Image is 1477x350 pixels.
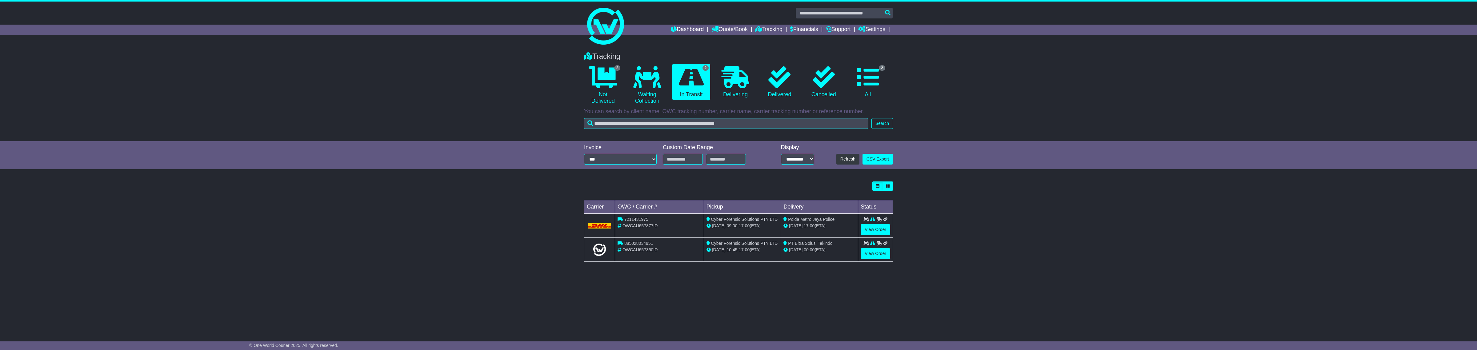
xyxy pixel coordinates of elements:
span: [DATE] [789,223,803,228]
p: You can search by client name, OWC tracking number, carrier name, carrier tracking number or refe... [584,108,893,115]
a: Waiting Collection [628,64,666,107]
span: 00:00 [804,247,815,252]
span: 09:00 [727,223,738,228]
a: Delivering [716,64,754,100]
a: Cancelled [805,64,843,100]
span: Polda Metro Jaya Police [788,217,835,222]
span: Cyber Forensic Solutions PTY LTD [711,241,778,246]
span: 2 [702,65,709,71]
div: Invoice [584,144,657,151]
a: Support [826,25,851,35]
span: 17:00 [804,223,815,228]
button: Search [871,118,893,129]
span: 17:00 [739,223,750,228]
a: View Order [861,224,890,235]
a: 2 In Transit [672,64,710,100]
a: 2 Not Delivered [584,64,622,107]
span: 17:00 [739,247,750,252]
span: [DATE] [789,247,803,252]
a: Settings [858,25,885,35]
a: Delivered [761,64,799,100]
a: View Order [861,248,890,259]
img: DHL.png [588,223,611,228]
div: - (ETA) [706,247,779,253]
div: Display [781,144,814,151]
td: Delivery [781,200,858,214]
span: OWCAU657877ID [622,223,658,228]
span: 2 [614,65,621,71]
td: Carrier [584,200,615,214]
span: [DATE] [712,223,726,228]
span: OWCAU657360ID [622,247,658,252]
span: [DATE] [712,247,726,252]
span: 10:45 [727,247,738,252]
a: Tracking [755,25,783,35]
div: - (ETA) [706,223,779,229]
div: Custom Date Range [663,144,762,151]
span: 7211431975 [624,217,648,222]
td: Pickup [704,200,781,214]
span: © One World Courier 2025. All rights reserved. [249,343,338,348]
span: 885028034951 [624,241,653,246]
div: (ETA) [783,223,855,229]
a: Financials [790,25,818,35]
a: Dashboard [671,25,704,35]
a: CSV Export [863,154,893,165]
div: Tracking [581,52,896,61]
td: OWC / Carrier # [615,200,704,214]
span: Cyber Forensic Solutions PTY LTD [711,217,778,222]
span: 2 [879,65,885,71]
img: Light [593,244,606,256]
div: (ETA) [783,247,855,253]
a: 2 All [849,64,887,100]
span: PT Bitra Solusi Tekindo [788,241,832,246]
td: Status [858,200,893,214]
a: Quote/Book [711,25,748,35]
button: Refresh [836,154,859,165]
